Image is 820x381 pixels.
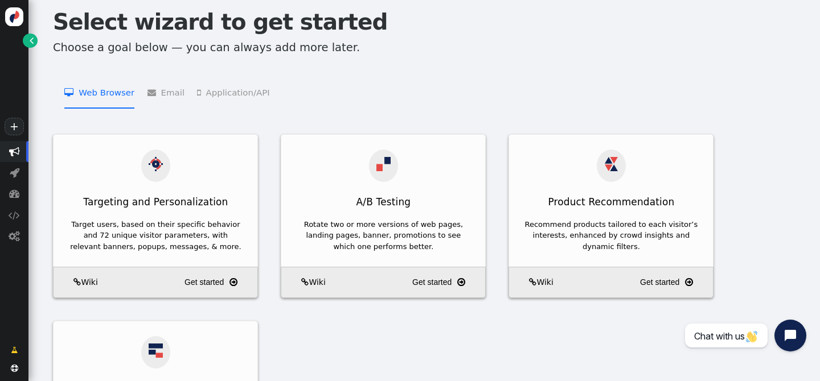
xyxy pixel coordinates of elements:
a: + [5,118,24,135]
a: Get started [412,272,481,293]
span:  [73,278,81,286]
span:  [9,210,20,221]
div: Target users, based on their specific behavior and 72 unique visitor parameters, with relevant ba... [68,219,243,252]
span:  [147,88,161,97]
img: actions.svg [149,157,163,171]
span:  [9,146,20,157]
p: Choose a goal below — you can always add more later. [53,39,807,56]
span:  [64,88,79,97]
div: A/B Testing [281,189,485,216]
span:  [229,275,237,289]
a:  [23,34,37,48]
li: Email [147,76,184,109]
img: ab.svg [376,157,391,171]
img: logo-icon.svg [5,7,24,26]
span:  [9,188,20,199]
h1: Select wizard to get started [53,6,807,39]
span:  [301,278,309,286]
span:  [30,35,34,46]
a: Wiki [58,276,97,288]
a:  [3,341,25,360]
img: products_recom.svg [604,157,618,171]
a: Wiki [513,276,553,288]
div: Targeting and Personalization [54,189,257,216]
div: Recommend products tailored to each visitor’s interests, enhanced by crowd insights and dynamic f... [524,219,698,252]
span:  [197,88,206,97]
div: Product Recommendation [509,189,713,216]
li: Web Browser [64,76,134,109]
a: Get started [184,272,253,293]
a: Get started [640,272,709,293]
li: Application/API [197,76,269,109]
span:  [10,167,19,178]
a: Wiki [285,276,325,288]
span:  [529,278,536,286]
span:  [11,345,18,356]
img: articles_recom.svg [149,343,163,358]
div: Rotate two or more versions of web pages, landing pages, banner, promotions to see which one perf... [296,219,470,252]
span:  [685,275,693,289]
span:  [11,365,18,372]
span:  [9,231,20,242]
span:  [457,275,465,289]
